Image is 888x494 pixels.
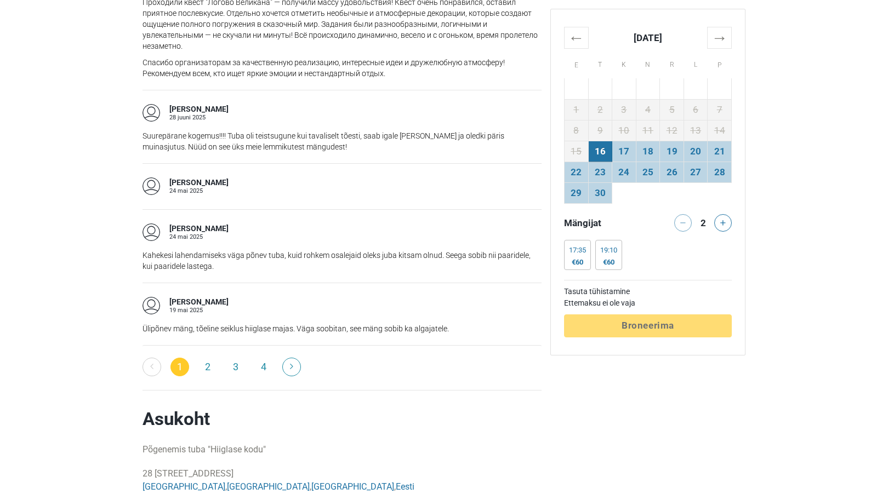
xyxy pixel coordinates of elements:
th: L [684,48,708,78]
div: [PERSON_NAME] [169,104,229,115]
td: 4 [636,99,660,120]
a: [GEOGRAPHIC_DATA] [143,481,225,492]
td: 5 [660,99,684,120]
th: ← [565,27,589,48]
th: P [708,48,732,78]
td: 6 [684,99,708,120]
td: 24 [612,162,636,182]
th: R [660,48,684,78]
td: 20 [684,141,708,162]
td: 3 [612,99,636,120]
div: 24 mai 2025 [169,234,229,240]
a: Eesti [396,481,414,492]
p: Põgenemis tuba "Hiiglase kodu" [143,443,542,456]
td: 27 [684,162,708,182]
div: [PERSON_NAME] [169,177,229,188]
td: Ettemaksu ei ole vaja [564,297,732,309]
td: 1 [565,99,589,120]
a: 3 [226,358,245,376]
td: 14 [708,120,732,141]
td: 13 [684,120,708,141]
th: N [636,48,660,78]
div: €60 [569,258,586,267]
div: [PERSON_NAME] [169,297,229,308]
p: Ülipõnev mäng, tõeline seiklus hiiglase majas. Väga soobitan, see mäng sobib ka algajatele. [143,323,542,334]
p: 28 [STREET_ADDRESS] , , , [143,467,542,493]
td: 29 [565,182,589,203]
td: 26 [660,162,684,182]
td: 30 [588,182,612,203]
div: 24 mai 2025 [169,188,229,194]
a: 4 [254,358,273,376]
td: 12 [660,120,684,141]
td: 28 [708,162,732,182]
td: 2 [588,99,612,120]
a: [GEOGRAPHIC_DATA] [227,481,310,492]
td: 15 [565,141,589,162]
div: 17:35 [569,246,586,255]
td: 18 [636,141,660,162]
td: 11 [636,120,660,141]
p: Suurepärane kogemus!!!! Tuba oli teistsugune kui tavaliselt tõesti, saab igale [PERSON_NAME] ja o... [143,130,542,152]
a: 2 [198,358,217,376]
th: [DATE] [588,27,708,48]
td: 16 [588,141,612,162]
th: K [612,48,636,78]
td: 19 [660,141,684,162]
span: 1 [170,358,189,376]
td: 23 [588,162,612,182]
div: 19 mai 2025 [169,307,229,313]
td: 17 [612,141,636,162]
td: 25 [636,162,660,182]
th: → [708,27,732,48]
th: E [565,48,589,78]
p: Kahekesi lahendamiseks väga põnev tuba, kuid rohkem osalejaid oleks juba kitsam olnud. Seega sobi... [143,250,542,272]
a: [GEOGRAPHIC_DATA] [311,481,394,492]
td: 9 [588,120,612,141]
p: Спасибо организаторам за качественную реализацию, интересные идеи и дружелюбную атмосферу! Рекоме... [143,57,542,79]
h2: Asukoht [143,408,542,430]
div: €60 [600,258,617,267]
div: [PERSON_NAME] [169,223,229,234]
td: 7 [708,99,732,120]
td: Tasuta tühistamine [564,286,732,297]
div: Mängijat [560,214,648,232]
td: 10 [612,120,636,141]
td: 8 [565,120,589,141]
th: T [588,48,612,78]
div: 2 [697,214,710,229]
div: 28 juuni 2025 [169,114,229,120]
div: 19:10 [600,246,617,255]
td: 22 [565,162,589,182]
td: 21 [708,141,732,162]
